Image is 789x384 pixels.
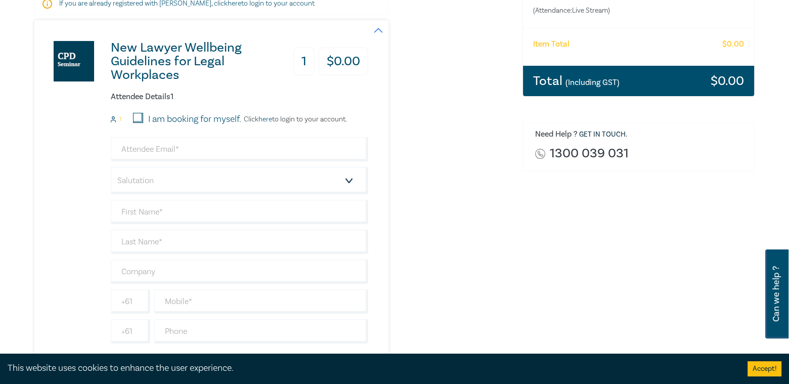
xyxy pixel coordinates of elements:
span: Can we help ? [771,255,781,332]
small: 1 [119,116,121,123]
input: Company [111,260,368,284]
small: (Including GST) [565,77,620,88]
small: (Attendance: Live Stream ) [533,6,704,16]
h6: Need Help ? . [535,130,747,140]
h3: 1 [293,48,315,75]
h3: Total [533,74,620,88]
img: New Lawyer Wellbeing Guidelines for Legal Workplaces [54,41,94,81]
h3: $ 0.00 [711,74,744,88]
button: Accept cookies [748,361,781,376]
h6: Attendee Details 1 [111,92,368,102]
input: First Name* [111,200,368,224]
input: +61 [111,289,150,314]
input: +61 [111,319,150,344]
a: 1300 039 031 [550,147,629,160]
div: This website uses cookies to enhance the user experience. [8,362,732,375]
input: Last Name* [111,230,368,254]
input: Mobile* [154,289,368,314]
input: Phone [154,319,368,344]
input: Attendee Email* [111,137,368,161]
a: here [258,115,272,124]
h3: New Lawyer Wellbeing Guidelines for Legal Workplaces [111,41,277,82]
label: I am booking for myself. [148,113,241,126]
h3: $ 0.00 [319,48,368,75]
p: Click to login to your account. [241,115,347,123]
a: Get in touch [579,130,626,139]
h6: Item Total [533,39,569,49]
h6: $ 0.00 [722,39,744,49]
